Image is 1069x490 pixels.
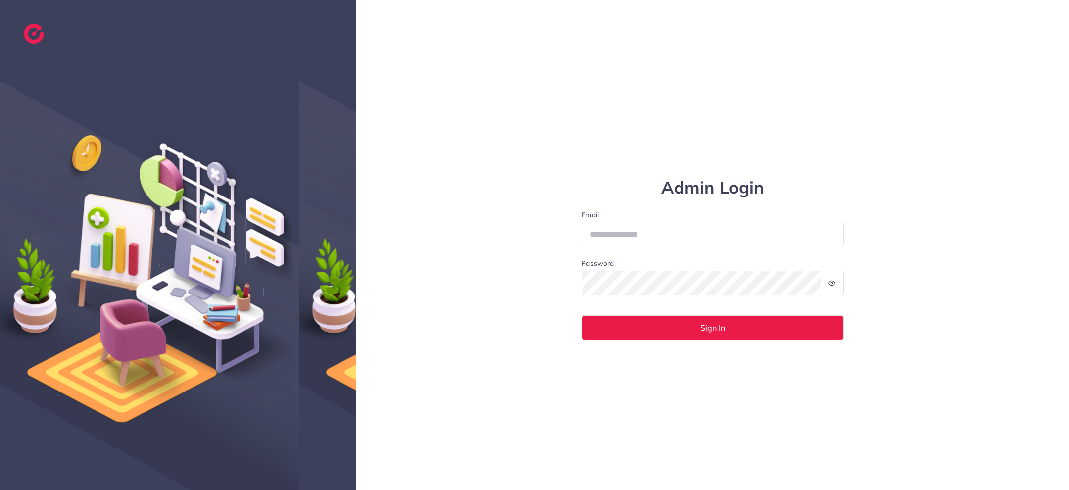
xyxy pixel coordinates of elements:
span: Sign In [700,324,725,332]
label: Password [582,258,614,268]
img: logo [24,24,44,44]
h1: Admin Login [582,178,844,198]
button: Sign In [582,315,844,340]
label: Email [582,210,844,220]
